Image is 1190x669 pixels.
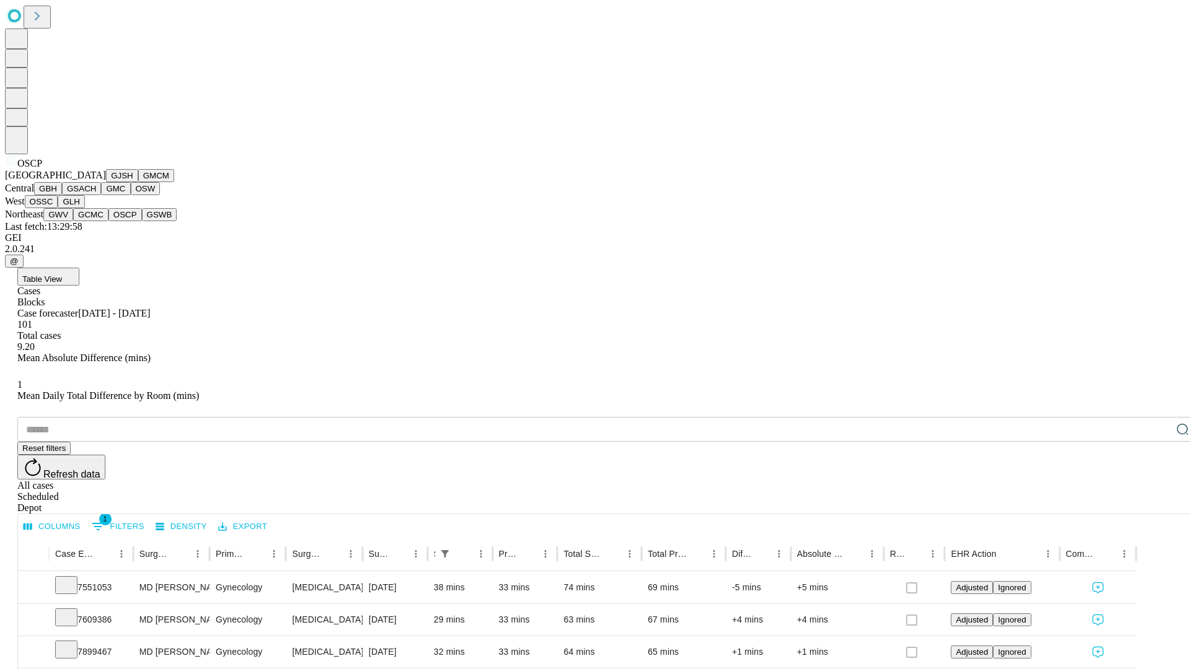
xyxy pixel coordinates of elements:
div: 2.0.241 [5,243,1185,255]
button: Reset filters [17,442,71,455]
div: Comments [1066,549,1097,559]
div: [DATE] [369,636,421,668]
div: MD [PERSON_NAME] [139,604,203,636]
button: Show filters [436,545,454,562]
button: Sort [846,545,863,562]
div: [MEDICAL_DATA] INJECTION IMPLANT MATERIAL SUBMUCOSAL [MEDICAL_DATA] [292,636,356,668]
div: 29 mins [434,604,487,636]
span: Central [5,183,34,193]
button: GWV [43,208,73,221]
button: @ [5,255,24,268]
button: Sort [519,545,537,562]
div: 7899467 [55,636,127,668]
div: Surgeon Name [139,549,170,559]
div: 69 mins [648,572,720,603]
button: Menu [407,545,425,562]
div: MD [PERSON_NAME] [139,636,203,668]
button: Menu [924,545,941,562]
div: 64 mins [563,636,635,668]
div: 7551053 [55,572,127,603]
button: Adjusted [951,581,993,594]
button: Menu [1039,545,1057,562]
span: [GEOGRAPHIC_DATA] [5,170,106,180]
span: Adjusted [956,615,988,624]
button: Table View [17,268,79,286]
div: [DATE] [369,572,421,603]
span: Table View [22,274,62,284]
div: 38 mins [434,572,487,603]
button: Menu [537,545,554,562]
span: Refresh data [43,469,100,479]
button: GLH [58,195,84,208]
div: [MEDICAL_DATA] INJECTION IMPLANT MATERIAL SUBMUCOSAL [MEDICAL_DATA] [292,604,356,636]
button: Sort [604,545,621,562]
button: Sort [688,545,705,562]
div: Predicted In Room Duration [499,549,519,559]
button: Refresh data [17,455,105,479]
div: -5 mins [732,572,785,603]
div: Difference [732,549,752,559]
span: Ignored [998,647,1026,657]
div: Primary Service [216,549,247,559]
span: @ [10,256,19,266]
div: EHR Action [951,549,996,559]
div: Resolved in EHR [890,549,906,559]
span: West [5,196,25,206]
button: Sort [907,545,924,562]
div: 65 mins [648,636,720,668]
button: GCMC [73,208,108,221]
span: OSCP [17,158,42,168]
button: Expand [24,642,43,663]
div: +4 mins [732,604,785,636]
button: Expand [24,577,43,599]
button: GMC [101,182,130,195]
div: Surgery Name [292,549,323,559]
div: GEI [5,232,1185,243]
button: Sort [998,545,1015,562]
div: Case Epic Id [55,549,94,559]
div: 33 mins [499,572,552,603]
button: GSACH [62,182,101,195]
button: Sort [455,545,472,562]
div: Gynecology [216,604,280,636]
div: [MEDICAL_DATA] INJECTION IMPLANT MATERIAL SUBMUCOSAL [MEDICAL_DATA] [292,572,356,603]
span: Mean Daily Total Difference by Room (mins) [17,390,199,401]
button: Menu [621,545,638,562]
span: Reset filters [22,444,66,453]
span: Case forecaster [17,308,78,318]
button: GSWB [142,208,177,221]
span: Mean Absolute Difference (mins) [17,352,151,363]
div: 1 active filter [436,545,454,562]
button: Expand [24,610,43,631]
div: +5 mins [797,572,878,603]
div: Surgery Date [369,549,389,559]
button: Adjusted [951,613,993,626]
button: Sort [95,545,113,562]
button: Export [215,517,270,536]
button: Menu [770,545,788,562]
div: [DATE] [369,604,421,636]
span: Total cases [17,330,61,341]
span: 9.20 [17,341,35,352]
span: Ignored [998,583,1026,592]
button: Menu [1116,545,1133,562]
div: Gynecology [216,636,280,668]
button: Menu [863,545,881,562]
button: Menu [472,545,490,562]
span: 101 [17,319,32,330]
div: +4 mins [797,604,878,636]
button: Show filters [89,517,148,536]
div: Scheduled In Room Duration [434,549,435,559]
button: Sort [172,545,189,562]
button: Sort [248,545,265,562]
button: Menu [705,545,723,562]
button: Select columns [20,517,84,536]
button: Ignored [993,645,1031,658]
button: GMCM [138,169,174,182]
div: 74 mins [563,572,635,603]
button: Adjusted [951,645,993,658]
div: 33 mins [499,636,552,668]
span: Ignored [998,615,1026,624]
button: Ignored [993,581,1031,594]
span: Adjusted [956,647,988,657]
